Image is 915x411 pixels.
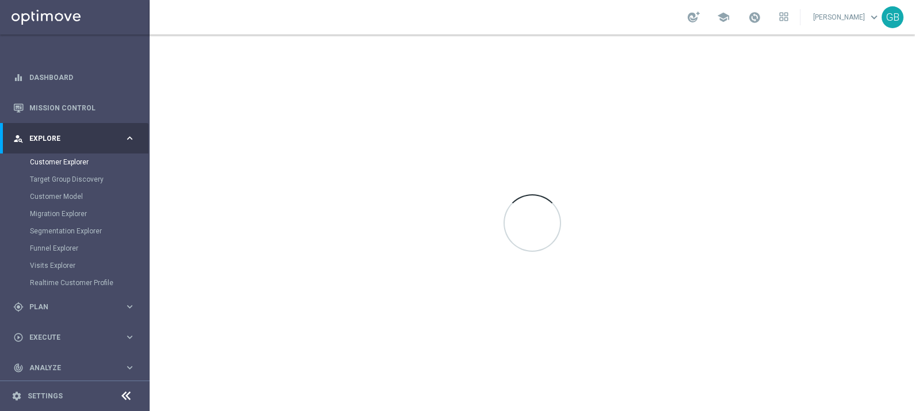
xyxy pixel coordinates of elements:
[13,133,124,144] div: Explore
[30,158,120,167] a: Customer Explorer
[13,133,24,144] i: person_search
[124,332,135,343] i: keyboard_arrow_right
[29,364,124,371] span: Analyze
[30,240,148,257] div: Funnel Explorer
[30,261,120,270] a: Visits Explorer
[812,9,882,26] a: [PERSON_NAME]keyboard_arrow_down
[124,133,135,144] i: keyboard_arrow_right
[29,62,135,93] a: Dashboard
[30,244,120,253] a: Funnel Explorer
[30,192,120,201] a: Customer Model
[30,171,148,188] div: Target Group Discovery
[30,153,148,171] div: Customer Explorer
[124,301,135,312] i: keyboard_arrow_right
[13,73,136,82] button: equalizer Dashboard
[13,363,136,372] button: track_changes Analyze keyboard_arrow_right
[29,135,124,142] span: Explore
[868,11,880,24] span: keyboard_arrow_down
[30,222,148,240] div: Segmentation Explorer
[13,302,136,312] button: gps_fixed Plan keyboard_arrow_right
[29,334,124,341] span: Execute
[30,257,148,274] div: Visits Explorer
[30,188,148,205] div: Customer Model
[12,391,22,401] i: settings
[30,175,120,184] a: Target Group Discovery
[29,304,124,310] span: Plan
[13,103,136,113] button: Mission Control
[13,332,24,343] i: play_circle_outline
[13,302,124,312] div: Plan
[13,62,135,93] div: Dashboard
[882,6,903,28] div: GB
[29,93,135,123] a: Mission Control
[13,363,24,373] i: track_changes
[30,205,148,222] div: Migration Explorer
[13,302,24,312] i: gps_fixed
[13,134,136,143] button: person_search Explore keyboard_arrow_right
[28,393,63,400] a: Settings
[30,278,120,287] a: Realtime Customer Profile
[30,226,120,236] a: Segmentation Explorer
[13,93,135,123] div: Mission Control
[717,11,730,24] span: school
[30,209,120,218] a: Migration Explorer
[13,363,124,373] div: Analyze
[124,362,135,373] i: keyboard_arrow_right
[13,332,124,343] div: Execute
[30,274,148,291] div: Realtime Customer Profile
[13,72,24,83] i: equalizer
[13,333,136,342] button: play_circle_outline Execute keyboard_arrow_right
